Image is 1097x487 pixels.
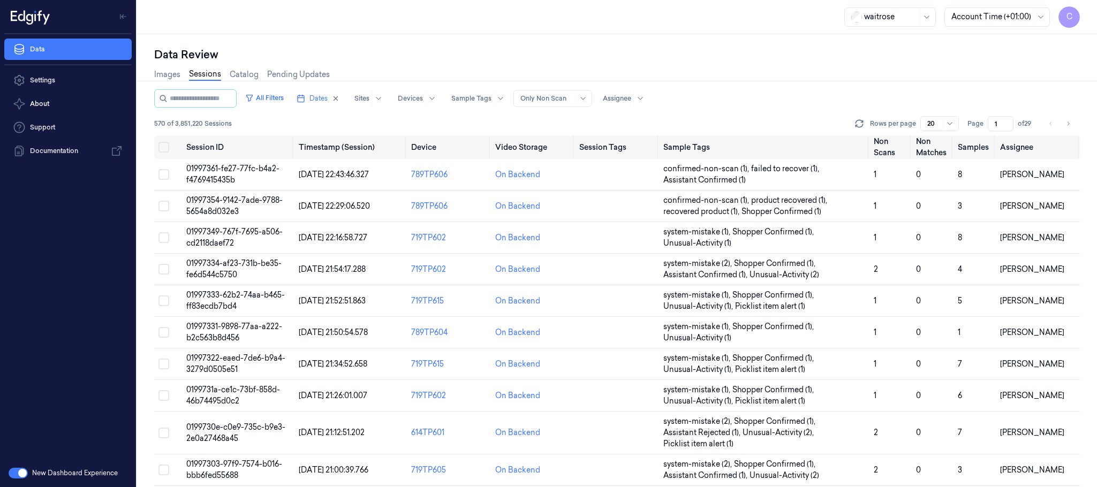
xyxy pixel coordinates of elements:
[958,233,962,242] span: 8
[411,465,487,476] div: 719TP605
[186,227,283,248] span: 01997349-767f-7695-a506-cd2118daef72
[735,364,805,375] span: Picklist item alert (1)
[732,384,816,395] span: Shopper Confirmed (1) ,
[299,296,366,306] span: [DATE] 21:52:51.863
[734,416,818,427] span: Shopper Confirmed (1) ,
[1000,359,1064,369] span: [PERSON_NAME]
[4,117,132,138] a: Support
[750,470,819,481] span: Unusual-Activity (2)
[659,135,869,159] th: Sample Tags
[1061,116,1076,131] button: Go to next page
[874,391,876,400] span: 1
[495,201,540,212] div: On Backend
[1000,296,1064,306] span: [PERSON_NAME]
[916,359,921,369] span: 0
[1058,6,1080,28] button: C
[186,422,285,443] span: 0199730e-c0e9-735c-b9e3-2e0a27468a45
[1000,465,1064,475] span: [PERSON_NAME]
[732,321,816,332] span: Shopper Confirmed (1) ,
[916,296,921,306] span: 0
[663,163,751,174] span: confirmed-non-scan (1) ,
[299,233,367,242] span: [DATE] 22:16:58.727
[1043,116,1076,131] nav: pagination
[158,428,169,438] button: Select row
[663,416,734,427] span: system-mistake (2) ,
[411,264,487,275] div: 719TP602
[158,327,169,338] button: Select row
[182,135,294,159] th: Session ID
[495,465,540,476] div: On Backend
[495,264,540,275] div: On Backend
[916,428,921,437] span: 0
[874,359,876,369] span: 1
[958,359,962,369] span: 7
[4,93,132,115] button: About
[241,89,288,106] button: All Filters
[663,258,734,269] span: system-mistake (2) ,
[663,195,751,206] span: confirmed-non-scan (1) ,
[663,206,742,217] span: recovered product (1) ,
[4,70,132,91] a: Settings
[869,135,912,159] th: Non Scans
[663,459,734,470] span: system-mistake (2) ,
[158,465,169,475] button: Select row
[663,301,735,312] span: Unusual-Activity (1) ,
[495,169,540,180] div: On Backend
[115,8,132,25] button: Toggle Navigation
[4,39,132,60] a: Data
[663,174,746,186] span: Assistant Confirmed (1)
[495,427,540,438] div: On Backend
[299,359,367,369] span: [DATE] 21:34:52.658
[186,195,283,216] span: 01997354-9142-7ade-9788-5654a8d032e3
[916,391,921,400] span: 0
[158,359,169,369] button: Select row
[186,258,282,279] span: 01997334-af23-731b-be35-fe6d544c5750
[495,359,540,370] div: On Backend
[734,258,818,269] span: Shopper Confirmed (1) ,
[158,142,169,153] button: Select all
[743,427,816,438] span: Unusual-Activity (2) ,
[1000,391,1064,400] span: [PERSON_NAME]
[996,135,1080,159] th: Assignee
[874,170,876,179] span: 1
[299,328,368,337] span: [DATE] 21:50:54.578
[967,119,983,128] span: Page
[751,195,829,206] span: product recovered (1) ,
[916,328,921,337] span: 0
[663,364,735,375] span: Unusual-Activity (1) ,
[870,119,916,128] p: Rows per page
[958,391,962,400] span: 6
[495,327,540,338] div: On Backend
[735,395,805,407] span: Picklist item alert (1)
[299,264,366,274] span: [DATE] 21:54:17.288
[663,332,731,344] span: Unusual-Activity (1)
[158,232,169,243] button: Select row
[912,135,954,159] th: Non Matches
[491,135,575,159] th: Video Storage
[299,170,369,179] span: [DATE] 22:43:46.327
[299,391,367,400] span: [DATE] 21:26:01.007
[299,201,370,211] span: [DATE] 22:29:06.520
[411,327,487,338] div: 789TP604
[189,69,221,81] a: Sessions
[958,465,962,475] span: 3
[874,233,876,242] span: 1
[1000,264,1064,274] span: [PERSON_NAME]
[411,232,487,243] div: 719TP602
[958,201,962,211] span: 3
[299,428,365,437] span: [DATE] 21:12:51.202
[663,238,731,249] span: Unusual-Activity (1)
[735,301,805,312] span: Picklist item alert (1)
[916,264,921,274] span: 0
[154,69,180,80] a: Images
[1000,201,1064,211] span: [PERSON_NAME]
[954,135,996,159] th: Samples
[958,428,962,437] span: 7
[267,69,330,80] a: Pending Updates
[663,384,732,395] span: system-mistake (1) ,
[411,201,487,212] div: 789TP606
[874,264,878,274] span: 2
[495,232,540,243] div: On Backend
[874,296,876,306] span: 1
